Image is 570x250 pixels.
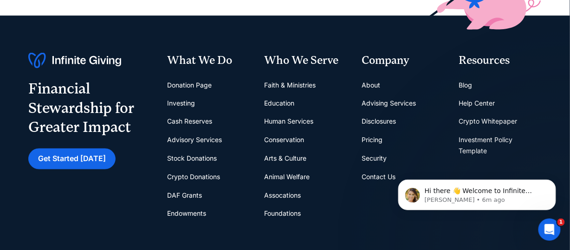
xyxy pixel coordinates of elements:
a: Disclosures [362,112,396,131]
a: DAF Grants [167,187,202,205]
div: Who We Serve [265,53,347,69]
iframe: Intercom notifications message [384,160,570,225]
a: Blog [459,76,473,94]
div: Resources [459,53,542,69]
a: Donation Page [167,76,212,94]
div: Financial Stewardship for Greater Impact [28,80,152,137]
a: Education [265,94,295,113]
a: Advisory Services [167,131,222,150]
a: Investing [167,94,195,113]
a: Advising Services [362,94,416,113]
a: Assocations [265,187,301,205]
div: What We Do [167,53,250,69]
a: Help Center [459,94,495,113]
a: Animal Welfare [265,168,310,187]
a: Crypto Whitepaper [459,112,518,131]
a: Crypto Donations [167,168,220,187]
a: Human Services [265,112,314,131]
a: Pricing [362,131,382,150]
a: About [362,76,380,94]
a: Foundations [265,205,301,223]
span: 1 [557,219,565,226]
a: Conservation [265,131,304,150]
a: Contact Us [362,168,395,187]
a: Cash Reserves [167,112,212,131]
iframe: Intercom live chat [538,219,561,241]
a: Stock Donations [167,150,217,168]
a: Endowments [167,205,206,223]
a: Arts & Culture [265,150,307,168]
a: Faith & Ministries [265,76,316,94]
a: Investment Policy Template [459,131,542,161]
a: Get Started [DATE] [28,149,116,169]
a: Security [362,150,387,168]
div: Company [362,53,444,69]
